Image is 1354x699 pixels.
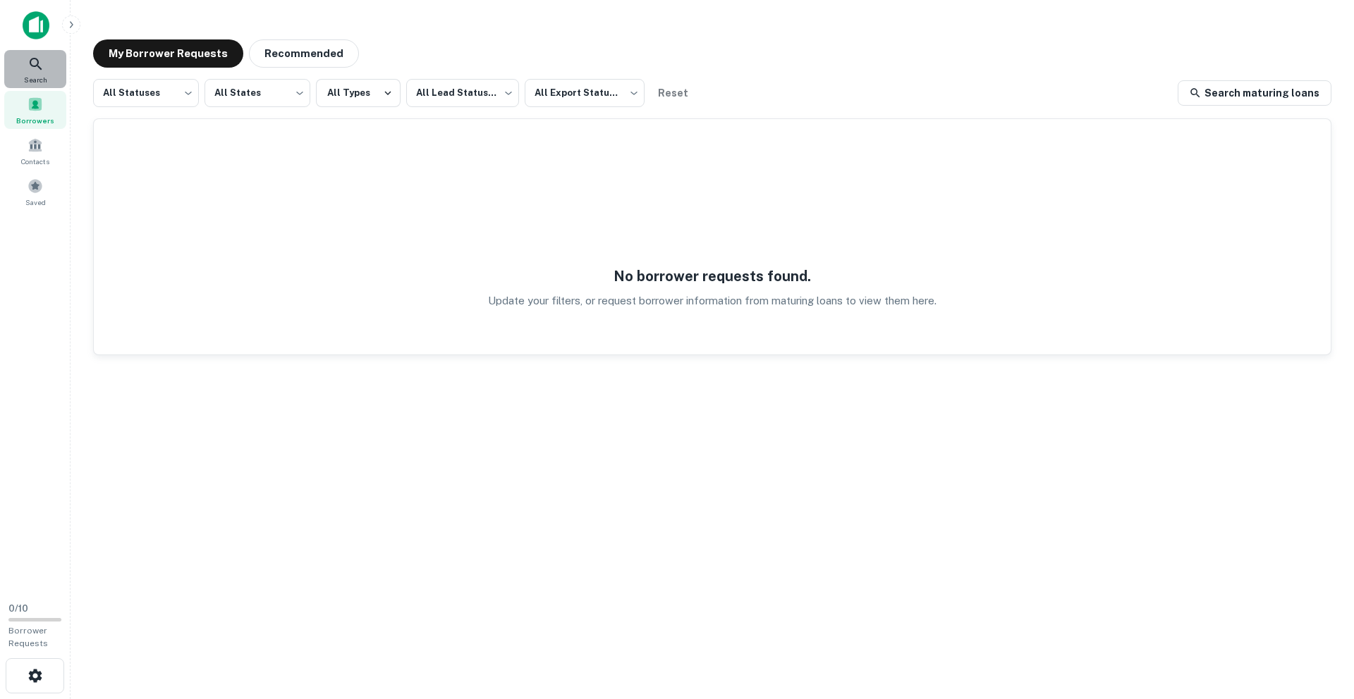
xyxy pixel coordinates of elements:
img: capitalize-icon.png [23,11,49,39]
span: Contacts [21,156,49,167]
a: Search maturing loans [1178,80,1331,106]
span: Saved [25,197,46,208]
div: All States [205,75,310,111]
a: Borrowers [4,91,66,129]
span: Borrower Requests [8,626,48,648]
button: All Types [316,79,401,107]
h5: No borrower requests found. [614,266,811,287]
div: All Statuses [93,75,199,111]
a: Contacts [4,132,66,170]
button: Recommended [249,39,359,68]
iframe: Chat Widget [1283,586,1354,654]
span: Borrowers [16,115,54,126]
a: Saved [4,173,66,211]
button: My Borrower Requests [93,39,243,68]
div: All Lead Statuses [406,75,519,111]
div: All Export Statuses [525,75,645,111]
a: Search [4,50,66,88]
p: Update your filters, or request borrower information from maturing loans to view them here. [488,292,937,309]
span: Search [24,74,47,85]
span: 0 / 10 [8,603,28,614]
button: Reset [650,79,695,107]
